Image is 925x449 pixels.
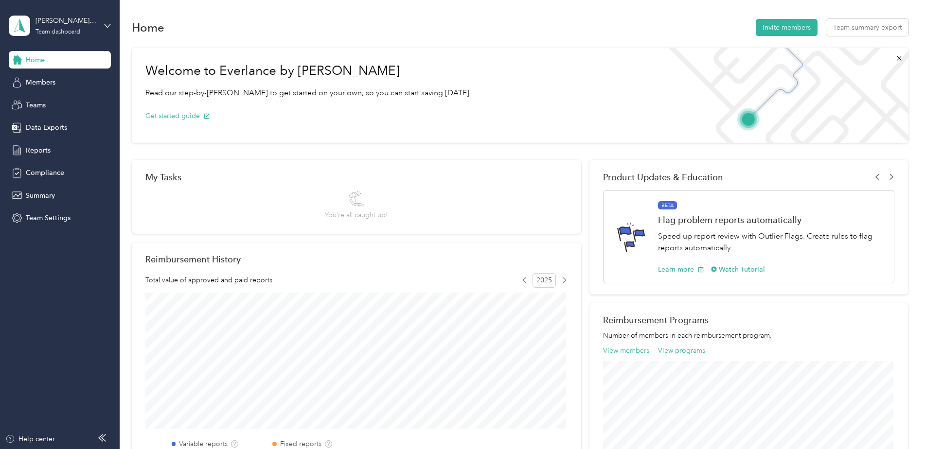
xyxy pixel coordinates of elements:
label: Fixed reports [280,439,321,449]
button: Get started guide [145,111,210,121]
button: Invite members [756,19,818,36]
img: Welcome to everlance [658,48,908,143]
h2: Reimbursement Programs [603,315,894,325]
div: [PERSON_NAME] team [36,16,96,26]
label: Variable reports [179,439,228,449]
button: View members [603,345,649,356]
span: Data Exports [26,122,67,133]
span: Team Settings [26,213,71,223]
p: Number of members in each reimbursement program. [603,330,894,341]
button: Team summary export [826,19,908,36]
iframe: Everlance-gr Chat Button Frame [871,395,925,449]
span: Teams [26,100,46,110]
p: Read our step-by-[PERSON_NAME] to get started on your own, so you can start saving [DATE]. [145,87,471,99]
p: Speed up report review with Outlier Flags. Create rules to flag reports automatically. [658,230,884,254]
span: Compliance [26,168,64,178]
h1: Home [132,22,164,33]
button: View programs [658,345,705,356]
span: Reports [26,145,51,155]
span: Summary [26,190,55,201]
span: Home [26,55,45,65]
span: You’re all caught up! [325,210,388,220]
h2: Reimbursement History [145,254,241,264]
button: Learn more [658,264,704,275]
span: Members [26,77,55,87]
button: Watch Tutorial [711,264,765,275]
span: BETA [658,201,677,210]
button: Help center [5,434,55,444]
h1: Welcome to Everlance by [PERSON_NAME] [145,63,471,79]
div: Team dashboard [36,29,80,35]
span: 2025 [533,273,556,288]
span: Total value of approved and paid reports [145,275,272,285]
span: Product Updates & Education [603,172,723,182]
h1: Flag problem reports automatically [658,215,884,225]
div: My Tasks [145,172,568,182]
